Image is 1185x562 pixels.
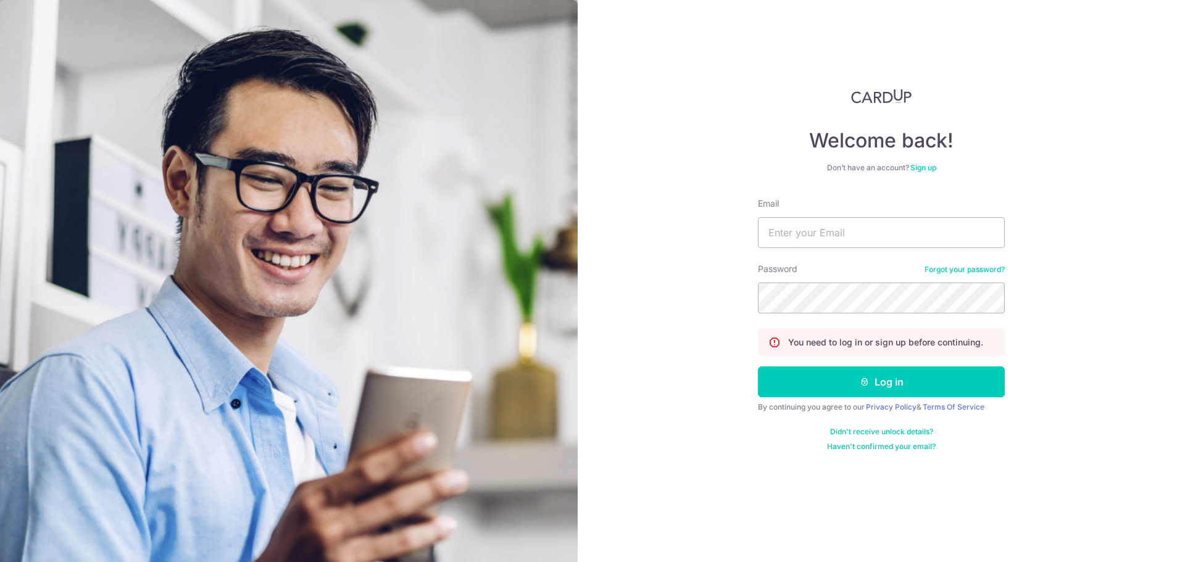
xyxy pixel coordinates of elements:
label: Email [758,197,779,210]
label: Password [758,263,797,275]
input: Enter your Email [758,217,1005,248]
p: You need to log in or sign up before continuing. [788,336,983,349]
img: CardUp Logo [851,89,912,104]
a: Forgot your password? [925,265,1005,275]
a: Privacy Policy [866,402,917,411]
a: Didn't receive unlock details? [830,427,933,437]
h4: Welcome back! [758,128,1005,153]
a: Terms Of Service [923,402,984,411]
a: Haven't confirmed your email? [827,442,936,452]
div: Don’t have an account? [758,163,1005,173]
div: By continuing you agree to our & [758,402,1005,412]
button: Log in [758,366,1005,397]
a: Sign up [910,163,936,172]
